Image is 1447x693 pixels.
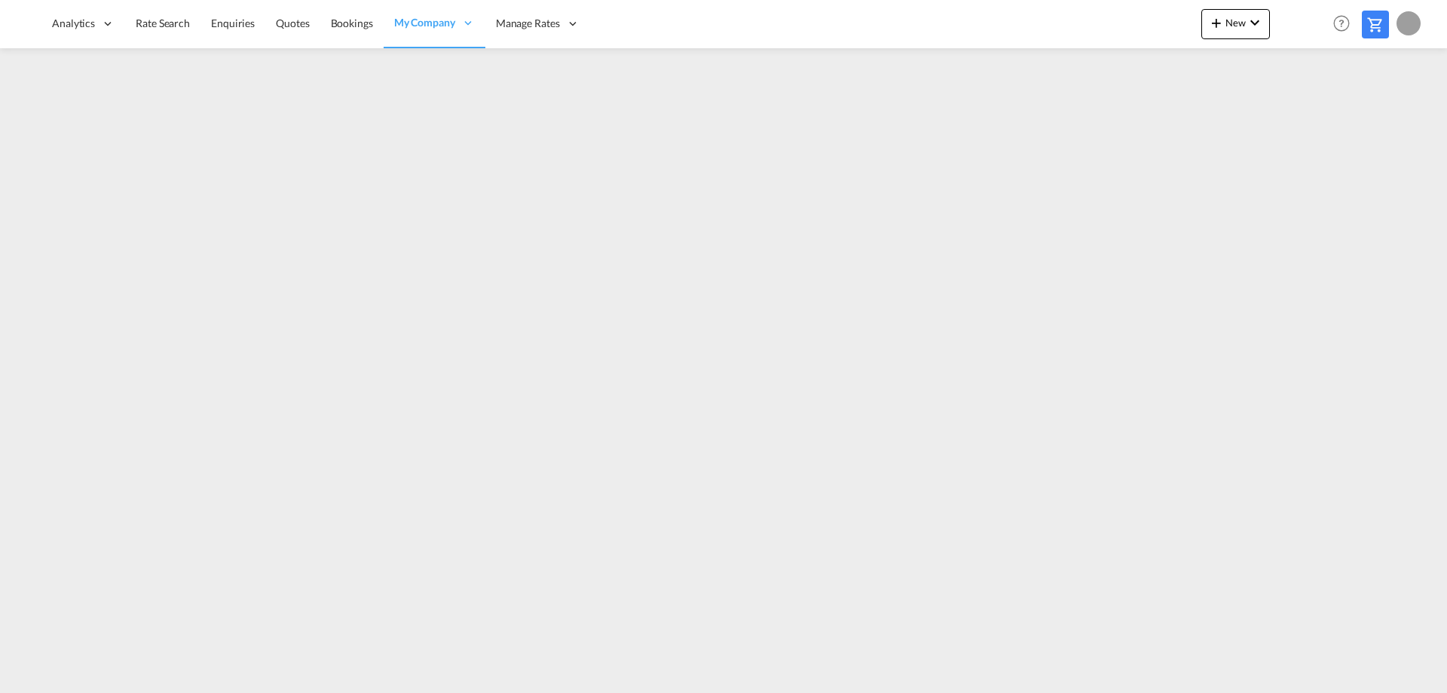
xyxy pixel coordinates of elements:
span: Analytics [52,16,95,31]
span: Enquiries [211,17,255,29]
span: New [1207,17,1264,29]
span: Quotes [276,17,309,29]
md-icon: icon-plus 400-fg [1207,14,1225,32]
span: Help [1329,11,1354,36]
div: Help [1329,11,1362,38]
span: Manage Rates [496,16,560,31]
button: icon-plus 400-fgNewicon-chevron-down [1201,9,1270,39]
span: My Company [394,15,455,30]
span: Rate Search [136,17,190,29]
md-icon: icon-chevron-down [1246,14,1264,32]
span: Bookings [331,17,373,29]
